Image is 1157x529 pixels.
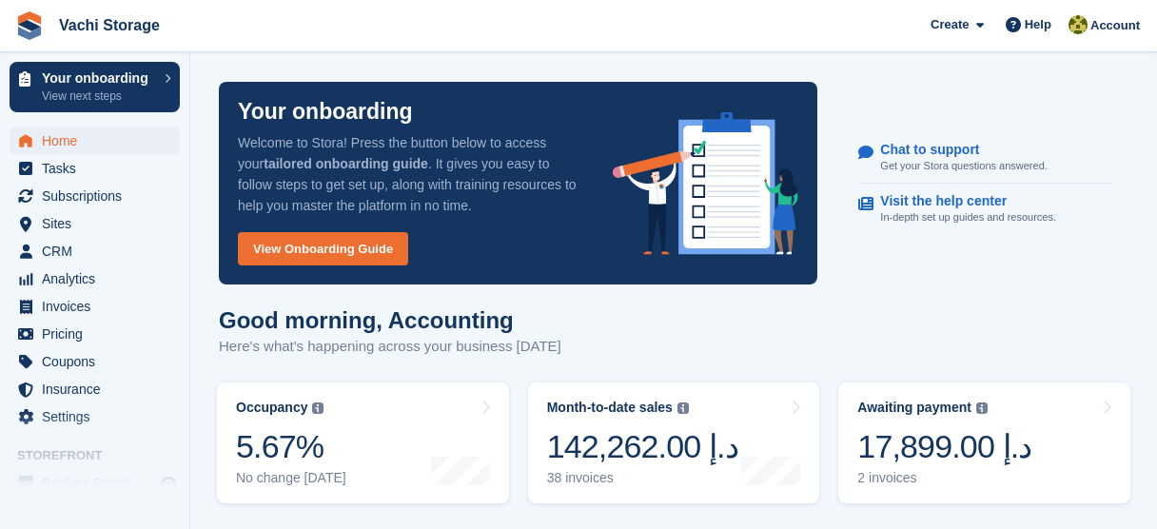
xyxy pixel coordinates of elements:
p: Chat to support [880,142,1031,158]
a: menu [10,348,180,375]
span: CRM [42,238,156,264]
span: Help [1025,15,1051,34]
img: icon-info-grey-7440780725fd019a000dd9b08b2336e03edf1995a4989e88bcd33f0948082b44.svg [976,402,988,414]
a: menu [10,293,180,320]
span: Create [931,15,969,34]
a: menu [10,321,180,347]
a: Awaiting payment 17,899.00 د.إ 2 invoices [838,382,1130,503]
a: Preview store [157,472,180,495]
p: Get your Stora questions answered. [880,158,1047,174]
a: menu [10,127,180,154]
div: 2 invoices [857,470,1031,486]
span: Booking Portal [42,470,156,497]
div: Month-to-date sales [547,400,673,416]
div: 142,262.00 د.إ [547,427,738,466]
a: Occupancy 5.67% No change [DATE] [217,382,509,503]
a: menu [10,210,180,237]
p: Here's what's happening across your business [DATE] [219,336,561,358]
span: Settings [42,403,156,430]
a: menu [10,238,180,264]
a: menu [10,403,180,430]
div: No change [DATE] [236,470,346,486]
a: Visit the help center In-depth set up guides and resources. [858,184,1110,235]
a: menu [10,183,180,209]
span: Insurance [42,376,156,402]
span: Invoices [42,293,156,320]
div: 17,899.00 د.إ [857,427,1031,466]
span: Tasks [42,155,156,182]
p: Your onboarding [238,101,413,123]
p: Your onboarding [42,71,155,85]
a: Your onboarding View next steps [10,62,180,112]
h1: Good morning, Accounting [219,307,561,333]
p: View next steps [42,88,155,105]
img: icon-info-grey-7440780725fd019a000dd9b08b2336e03edf1995a4989e88bcd33f0948082b44.svg [312,402,324,414]
span: Subscriptions [42,183,156,209]
span: Coupons [42,348,156,375]
span: Sites [42,210,156,237]
a: menu [10,376,180,402]
img: stora-icon-8386f47178a22dfd0bd8f6a31ec36ba5ce8667c1dd55bd0f319d3a0aa187defe.svg [15,11,44,40]
a: View Onboarding Guide [238,232,408,265]
img: icon-info-grey-7440780725fd019a000dd9b08b2336e03edf1995a4989e88bcd33f0948082b44.svg [677,402,689,414]
div: 38 invoices [547,470,738,486]
a: Chat to support Get your Stora questions answered. [858,132,1110,185]
a: menu [10,265,180,292]
img: Accounting [1069,15,1088,34]
span: Account [1090,16,1140,35]
strong: tailored onboarding guide [264,156,428,171]
p: Visit the help center [880,193,1041,209]
div: 5.67% [236,427,346,466]
span: Analytics [42,265,156,292]
div: Awaiting payment [857,400,971,416]
a: menu [10,155,180,182]
span: Storefront [17,446,189,465]
a: menu [10,470,180,497]
a: Month-to-date sales 142,262.00 د.إ 38 invoices [528,382,820,503]
div: Occupancy [236,400,307,416]
span: Home [42,127,156,154]
p: Welcome to Stora! Press the button below to access your . It gives you easy to follow steps to ge... [238,132,582,216]
a: Vachi Storage [51,10,167,41]
img: onboarding-info-6c161a55d2c0e0a8cae90662b2fe09162a5109e8cc188191df67fb4f79e88e88.svg [613,112,799,255]
p: In-depth set up guides and resources. [880,209,1056,225]
span: Pricing [42,321,156,347]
